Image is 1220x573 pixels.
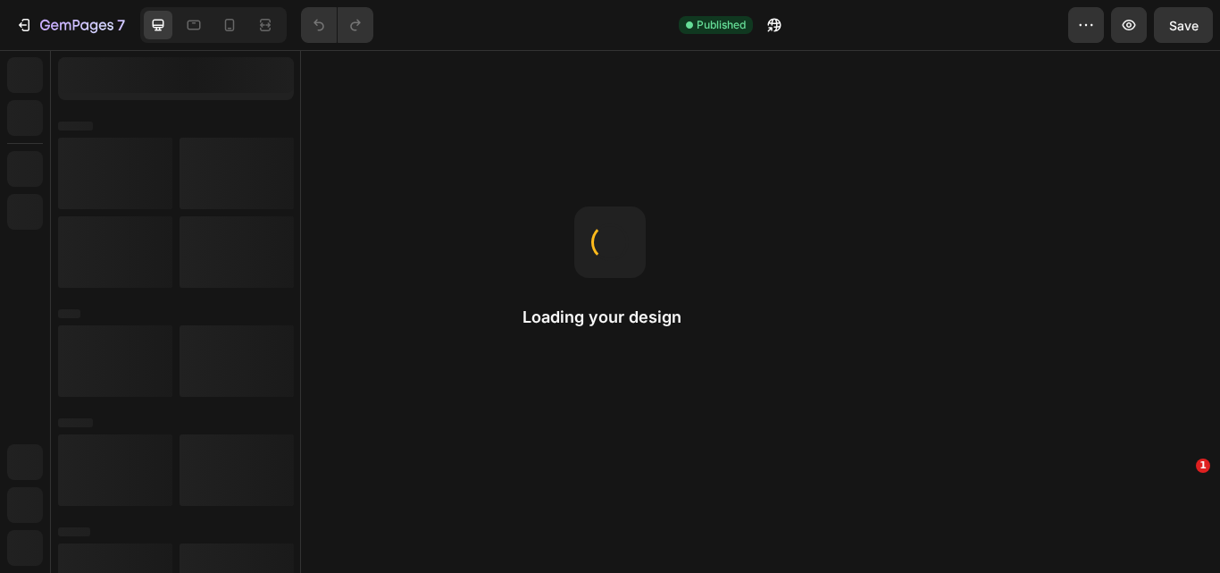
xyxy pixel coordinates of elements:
h2: Loading your design [522,307,698,328]
span: 1 [1196,459,1210,473]
iframe: Intercom live chat [1159,485,1202,528]
div: Undo/Redo [301,7,373,43]
span: Save [1169,18,1199,33]
span: Published [697,17,746,33]
button: 7 [7,7,133,43]
p: 7 [117,14,125,36]
button: Save [1154,7,1213,43]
